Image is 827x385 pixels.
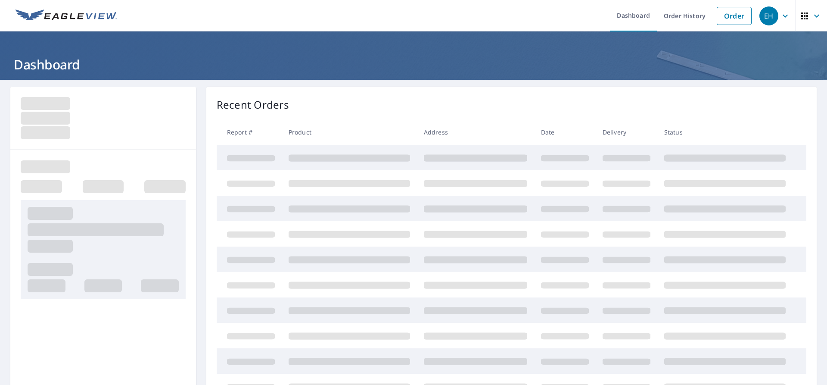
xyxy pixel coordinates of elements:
[534,119,596,145] th: Date
[10,56,817,73] h1: Dashboard
[217,119,282,145] th: Report #
[217,97,289,113] p: Recent Orders
[717,7,752,25] a: Order
[759,6,778,25] div: EH
[282,119,417,145] th: Product
[596,119,657,145] th: Delivery
[16,9,117,22] img: EV Logo
[417,119,534,145] th: Address
[657,119,793,145] th: Status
